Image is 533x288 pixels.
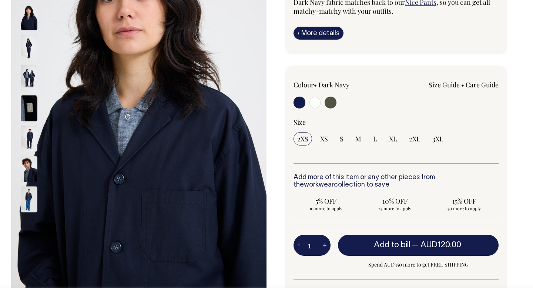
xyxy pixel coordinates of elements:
span: 2XL [409,134,420,143]
span: Add to bill [374,241,410,249]
img: dark-navy [21,126,37,152]
div: Colour [294,80,376,89]
input: XL [385,132,401,145]
input: M [352,132,365,145]
span: L [373,134,377,143]
button: Next [23,215,34,231]
span: AUD120.00 [420,241,461,249]
button: + [319,238,331,253]
span: M [355,134,361,143]
img: dark-navy [21,96,37,121]
input: XS [316,132,332,145]
span: 15% OFF [435,197,493,205]
span: 10 more to apply [297,205,355,211]
input: 5% OFF 10 more to apply [294,194,358,214]
h6: Add more of this item or any other pieces from the collection to save [294,174,499,189]
button: Add to bill —AUD120.00 [338,235,499,255]
span: 5% OFF [297,197,355,205]
input: 2XS [294,132,312,145]
button: - [294,238,304,253]
img: dark-navy [21,156,37,182]
label: Dark Navy [318,80,349,89]
span: XS [320,134,328,143]
input: 3XL [429,132,447,145]
a: Size Guide [429,80,460,89]
span: • [461,80,464,89]
img: dark-navy [21,187,37,212]
input: L [369,132,381,145]
span: • [314,80,317,89]
input: S [336,132,347,145]
span: XL [389,134,397,143]
span: 25 more to apply [366,205,424,211]
input: 2XL [405,132,424,145]
span: S [340,134,343,143]
span: 3XL [432,134,443,143]
span: 2XS [297,134,308,143]
div: Size [294,118,499,127]
img: dark-navy [21,65,37,91]
input: 10% OFF 25 more to apply [363,194,428,214]
span: — [412,241,463,249]
a: iMore details [294,27,343,40]
a: workwear [304,182,334,188]
input: 15% OFF 50 more to apply [432,194,496,214]
span: 10% OFF [366,197,424,205]
img: dark-navy [21,4,37,30]
span: Spend AUD350 more to get FREE SHIPPING [338,260,499,269]
a: Care Guide [466,80,499,89]
img: dark-navy [21,35,37,61]
span: 50 more to apply [435,205,493,211]
span: i [298,29,299,37]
